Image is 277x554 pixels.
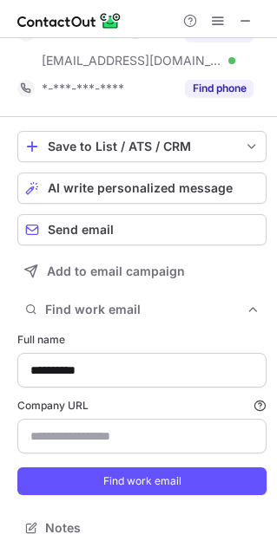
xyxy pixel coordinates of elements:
button: save-profile-one-click [17,131,267,162]
button: Notes [17,516,267,540]
span: Send email [48,223,114,237]
div: Save to List / ATS / CRM [48,140,236,153]
span: AI write personalized message [48,181,233,195]
button: Reveal Button [185,80,254,97]
label: Company URL [17,398,267,414]
button: Find work email [17,467,267,495]
img: ContactOut v5.3.10 [17,10,122,31]
span: Notes [45,520,260,536]
span: [EMAIL_ADDRESS][DOMAIN_NAME] [42,53,222,68]
button: Add to email campaign [17,256,267,287]
span: Find work email [45,302,246,317]
label: Full name [17,332,267,348]
button: Send email [17,214,267,245]
button: Find work email [17,297,267,322]
button: AI write personalized message [17,173,267,204]
span: Add to email campaign [47,264,185,278]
